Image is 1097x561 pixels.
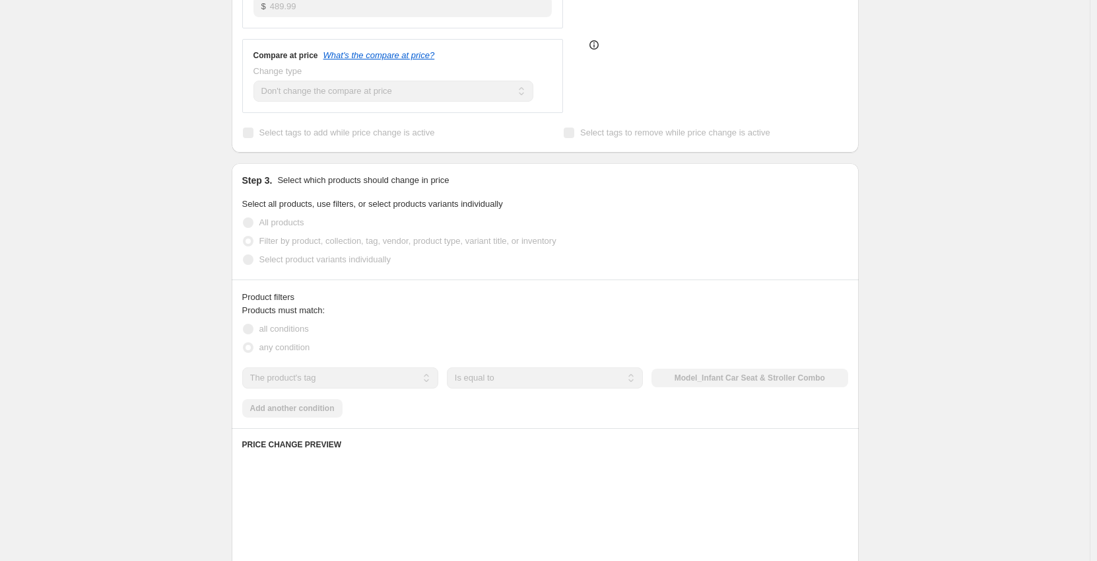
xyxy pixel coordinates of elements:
button: What's the compare at price? [323,50,435,60]
h6: PRICE CHANGE PREVIEW [242,439,848,450]
div: Product filters [242,291,848,304]
span: Change type [253,66,302,76]
span: Filter by product, collection, tag, vendor, product type, variant title, or inventory [259,236,556,246]
span: All products [259,217,304,227]
h3: Compare at price [253,50,318,61]
p: Select which products should change in price [277,174,449,187]
span: Products must match: [242,305,325,315]
span: Select product variants individually [259,254,391,264]
span: Select all products, use filters, or select products variants individually [242,199,503,209]
span: all conditions [259,324,309,334]
span: Select tags to add while price change is active [259,128,435,137]
span: $ [261,1,266,11]
span: any condition [259,342,310,352]
span: Select tags to remove while price change is active [580,128,770,137]
h2: Step 3. [242,174,273,187]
